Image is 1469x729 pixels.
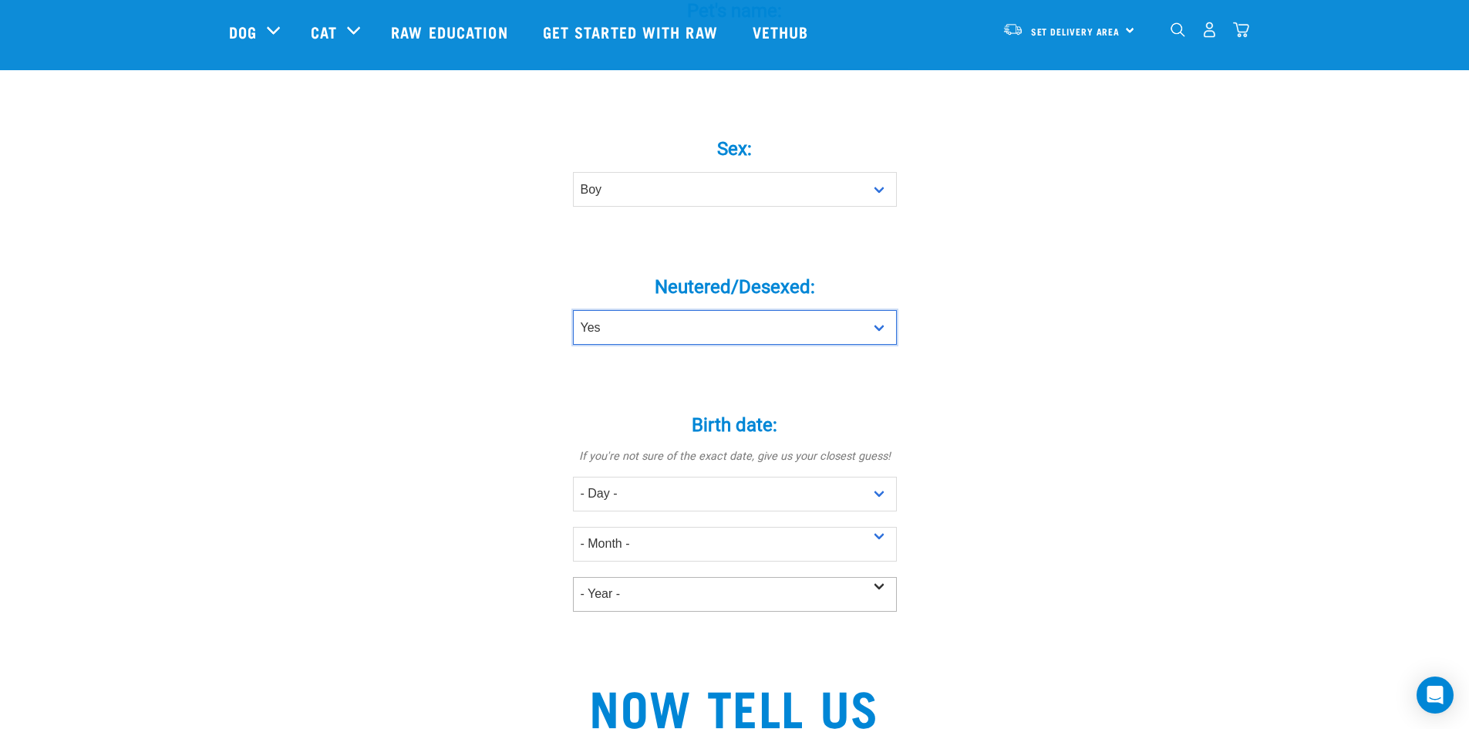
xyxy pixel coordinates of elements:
label: Sex: [504,135,966,163]
a: Vethub [737,1,828,62]
label: Neutered/Desexed: [504,273,966,301]
a: Cat [311,20,337,43]
a: Raw Education [376,1,527,62]
img: home-icon@2x.png [1233,22,1249,38]
a: Dog [229,20,257,43]
img: home-icon-1@2x.png [1171,22,1185,37]
a: Get started with Raw [527,1,737,62]
span: Set Delivery Area [1031,29,1120,34]
p: If you're not sure of the exact date, give us your closest guess! [504,448,966,465]
label: Birth date: [504,411,966,439]
img: van-moving.png [1002,22,1023,36]
img: user.png [1201,22,1218,38]
div: Open Intercom Messenger [1417,677,1454,714]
